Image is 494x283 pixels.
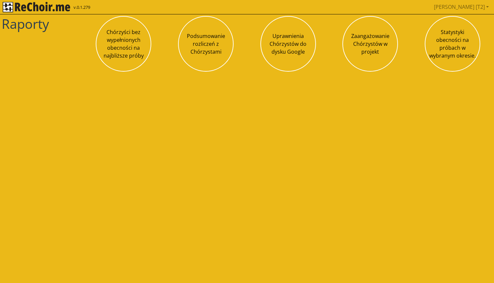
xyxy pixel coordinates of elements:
span: v.0.1.279 [74,4,90,11]
a: [PERSON_NAME] [T2] [431,0,491,13]
h1: Raporty [2,16,81,69]
img: rekłajer mi [3,2,70,12]
button: Podsumowanie rozliczeń z Chórzystami [178,16,234,72]
button: Statystyki obecności na próbach w wybranym okresie. [425,16,480,72]
button: Uprawnienia Chórzystów do dysku Google [260,16,316,72]
button: Zaangażowanie Chórzystów w projekt [342,16,398,72]
button: Chórzyści bez wypełnionych obecności na najbliższe próby [96,16,151,72]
